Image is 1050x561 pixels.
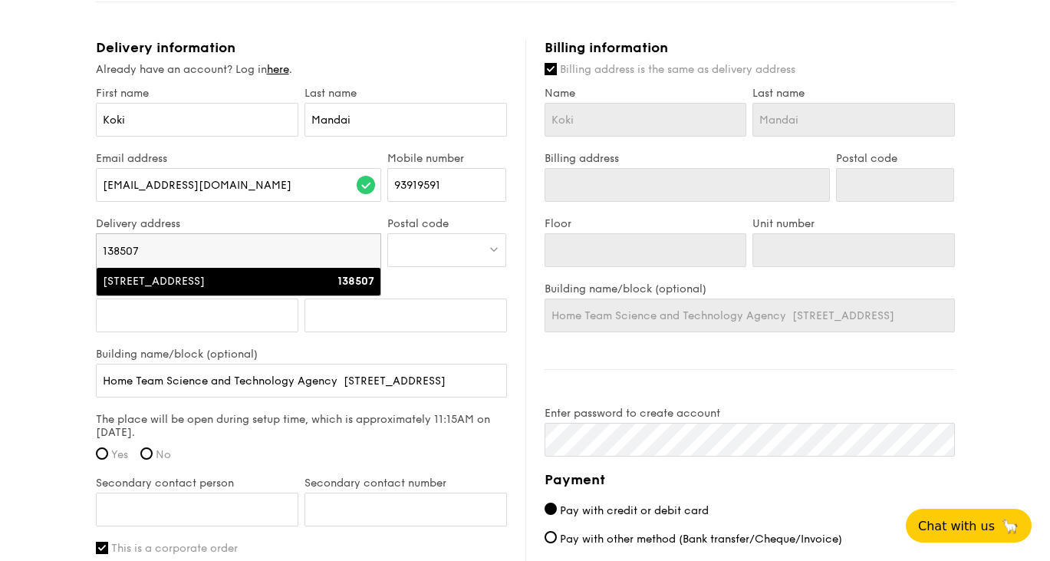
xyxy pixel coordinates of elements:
[560,63,795,76] span: Billing address is the same as delivery address
[752,87,955,100] label: Last name
[111,542,238,555] span: This is a corporate order
[545,152,830,165] label: Billing address
[337,275,374,288] strong: 138507
[489,243,499,255] img: icon-dropdown.fa26e9f9.svg
[906,509,1032,543] button: Chat with us🦙
[304,282,507,295] label: Unit number
[96,542,108,554] input: This is a corporate order
[96,447,108,460] input: Yes
[545,87,747,100] label: Name
[387,152,506,165] label: Mobile number
[96,217,382,230] label: Delivery address
[836,152,955,165] label: Postal code
[752,217,955,230] label: Unit number
[267,63,289,76] a: here
[918,519,995,533] span: Chat with us
[304,477,507,490] label: Secondary contact number
[560,533,842,546] span: Pay with other method (Bank transfer/Cheque/Invoice)
[545,469,955,490] h4: Payment
[545,503,557,515] input: Pay with credit or debit card
[156,448,171,461] span: No
[96,62,507,78] div: Already have an account? Log in .
[545,282,955,295] label: Building name/block (optional)
[545,217,747,230] label: Floor
[96,39,235,56] span: Delivery information
[545,531,557,543] input: Pay with other method (Bank transfer/Cheque/Invoice)
[103,274,307,289] div: [STREET_ADDRESS]
[560,504,709,517] span: Pay with credit or debit card
[304,87,507,100] label: Last name
[357,176,375,194] img: icon-success.f839ccf9.svg
[387,217,506,230] label: Postal code
[96,477,298,490] label: Secondary contact person
[545,63,557,75] input: Billing address is the same as delivery address
[96,152,382,165] label: Email address
[545,39,668,56] span: Billing information
[545,407,955,420] label: Enter password to create account
[96,413,507,439] label: The place will be open during setup time, which is approximately 11:15AM on [DATE].
[96,87,298,100] label: First name
[140,447,153,460] input: No
[111,448,128,461] span: Yes
[1001,517,1019,535] span: 🦙
[96,348,507,361] label: Building name/block (optional)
